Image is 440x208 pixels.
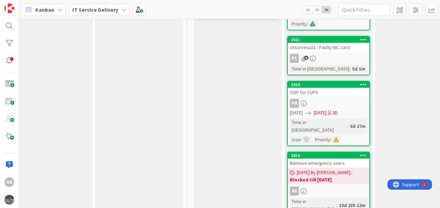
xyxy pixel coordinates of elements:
input: Quick Filter... [338,3,390,16]
div: 6d 27m [348,122,367,130]
div: HR [290,99,299,108]
div: 3D [332,109,338,116]
span: : [307,20,308,28]
span: : [347,122,348,130]
div: 2021 [288,37,369,43]
span: : [349,65,350,73]
img: Visit kanbanzone.com [4,3,14,13]
a: 2020SOP for CUPSHR[DATE][DATE]3DTime in [GEOGRAPHIC_DATA]:6d 27mSize:Priority: [287,81,370,146]
div: HR [288,99,369,108]
div: PS [290,54,299,63]
span: [DATE] By [PERSON_NAME]... [297,169,354,176]
div: 2021 [291,37,369,42]
div: SOP for CUPS [288,88,369,97]
div: Priority [290,20,307,28]
div: 2021chssrvesx11 - Faulty NIC card [288,37,369,52]
span: 2x [312,6,322,13]
a: 2021chssrvesx11 - Faulty NIC cardPSTime in [GEOGRAPHIC_DATA]:5d 1m [287,36,370,75]
b: IT Service Delivery [72,6,118,13]
div: 1 [36,3,38,8]
div: Priority [313,136,330,143]
span: 3x [322,6,331,13]
span: [DATE] [314,109,327,116]
div: Time in [GEOGRAPHIC_DATA] [290,119,347,134]
div: 2016 [291,153,369,158]
div: chssrvesx11 - Faulty NIC card [288,43,369,52]
span: 1 [304,56,309,60]
div: Time in [GEOGRAPHIC_DATA] [290,65,349,73]
b: Blocked till [DATE] [290,176,367,183]
img: avatar [4,195,14,205]
div: 5d 1m [350,65,367,73]
div: AS [290,187,299,196]
span: : [301,136,302,143]
div: 2020 [288,82,369,88]
div: 2020 [291,82,369,87]
div: PS [288,54,369,63]
span: Kanban [35,6,54,14]
span: 1x [303,6,312,13]
span: [DATE] [290,109,303,116]
div: Remove emergency users [288,159,369,168]
span: : [330,136,331,143]
div: AS [288,187,369,196]
span: Support [15,1,31,9]
div: Size [290,136,301,143]
div: 2016Remove emergency users [288,152,369,168]
div: 2020SOP for CUPS [288,82,369,97]
div: 2016 [288,152,369,159]
div: HR [4,177,14,187]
